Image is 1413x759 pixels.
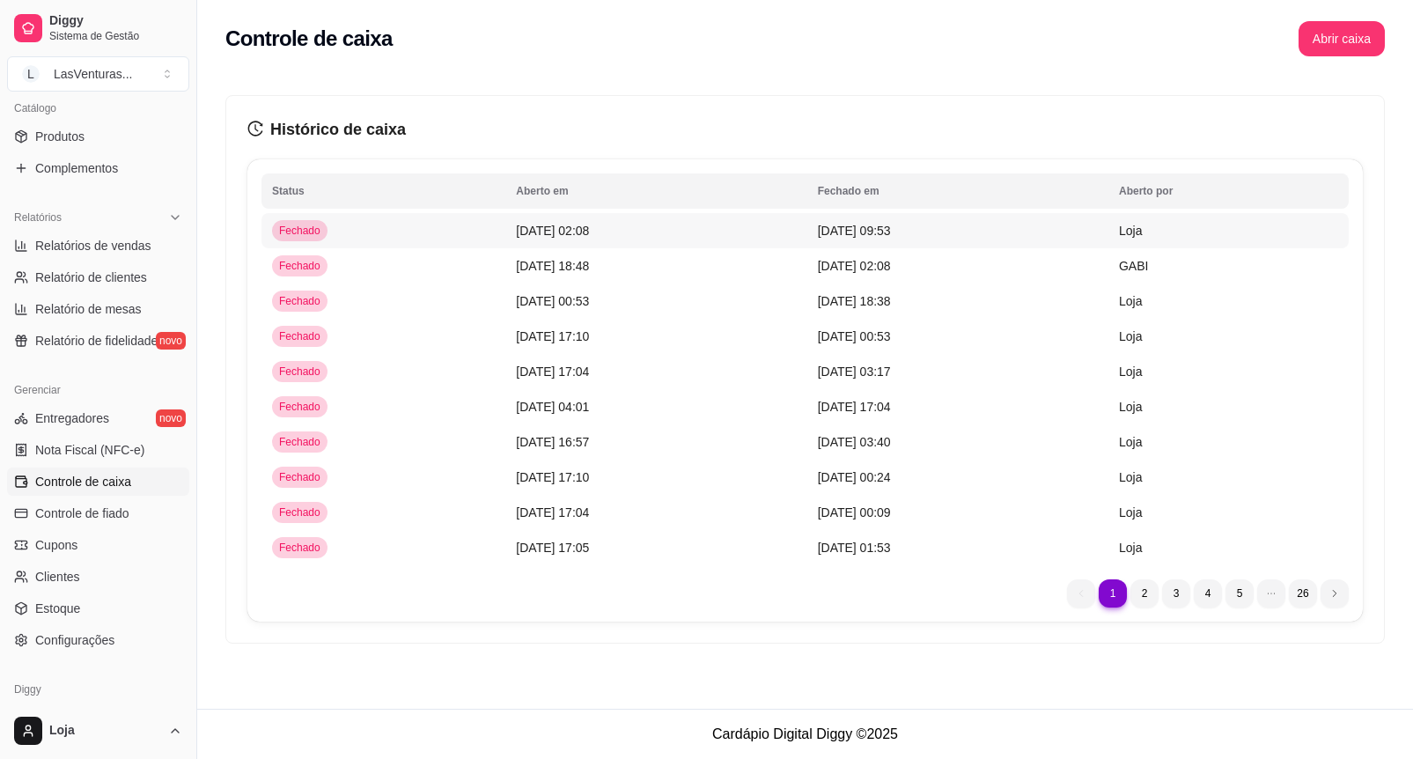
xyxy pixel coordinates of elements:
span: Loja [49,723,161,739]
span: Relatórios [14,210,62,225]
a: Configurações [7,626,189,654]
span: Diggy [49,13,182,29]
span: Loja [1119,400,1142,414]
button: Select a team [7,56,189,92]
span: Fechado [276,400,324,414]
span: Loja [1119,224,1142,238]
span: Fechado [276,259,324,273]
a: Entregadoresnovo [7,404,189,432]
li: pagination item 4 [1194,579,1222,608]
li: next page button [1321,579,1349,608]
span: [DATE] 17:10 [516,470,589,484]
div: Gerenciar [7,376,189,404]
a: Estoque [7,594,189,623]
span: Fechado [276,541,324,555]
span: Loja [1119,294,1142,308]
span: Sistema de Gestão [49,29,182,43]
span: Fechado [276,505,324,520]
span: [DATE] 18:48 [516,259,589,273]
span: Cupons [35,536,77,554]
span: Loja [1119,365,1142,379]
span: [DATE] 02:08 [818,259,891,273]
th: Aberto em [505,173,806,209]
span: GABI [1119,259,1148,273]
span: [DATE] 16:57 [516,435,589,449]
h3: Histórico de caixa [247,117,1363,142]
span: Relatório de fidelidade [35,332,158,350]
span: [DATE] 09:53 [818,224,891,238]
span: L [22,65,40,83]
li: pagination item 26 [1289,579,1317,608]
span: Fechado [276,224,324,238]
span: Nota Fiscal (NFC-e) [35,441,144,459]
footer: Cardápio Digital Diggy © 2025 [197,709,1413,759]
span: Estoque [35,600,80,617]
span: [DATE] 17:04 [516,365,589,379]
span: [DATE] 04:01 [516,400,589,414]
span: Fechado [276,365,324,379]
span: Controle de fiado [35,505,129,522]
span: Loja [1119,541,1142,555]
span: [DATE] 00:24 [818,470,891,484]
button: Loja [7,710,189,752]
a: Cupons [7,531,189,559]
span: [DATE] 17:04 [516,505,589,520]
span: [DATE] 01:53 [818,541,891,555]
th: Aberto por [1108,173,1349,209]
span: [DATE] 17:04 [818,400,891,414]
a: Controle de caixa [7,468,189,496]
span: Loja [1119,470,1142,484]
span: [DATE] 17:05 [516,541,589,555]
span: Controle de caixa [35,473,131,490]
span: [DATE] 00:53 [818,329,891,343]
li: pagination item 1 active [1099,579,1127,608]
a: Nota Fiscal (NFC-e) [7,436,189,464]
span: Loja [1119,329,1142,343]
span: Relatórios de vendas [35,237,151,254]
li: pagination item 2 [1130,579,1159,608]
a: Complementos [7,154,189,182]
span: [DATE] 03:17 [818,365,891,379]
li: dots element [1257,579,1285,608]
a: Relatório de clientes [7,263,189,291]
a: Relatórios de vendas [7,232,189,260]
span: Clientes [35,568,80,586]
h2: Controle de caixa [225,25,393,53]
span: [DATE] 18:38 [818,294,891,308]
span: Relatório de mesas [35,300,142,318]
a: Clientes [7,563,189,591]
a: Controle de fiado [7,499,189,527]
div: LasVenturas ... [54,65,133,83]
div: Diggy [7,675,189,704]
span: Loja [1119,435,1142,449]
button: Abrir caixa [1299,21,1385,56]
li: pagination item 5 [1225,579,1254,608]
span: Produtos [35,128,85,145]
span: Relatório de clientes [35,269,147,286]
th: Status [261,173,505,209]
span: Loja [1119,505,1142,520]
span: history [247,121,263,136]
span: [DATE] 00:53 [516,294,589,308]
span: Complementos [35,159,118,177]
a: Produtos [7,122,189,151]
a: DiggySistema de Gestão [7,7,189,49]
a: Relatório de mesas [7,295,189,323]
div: Catálogo [7,94,189,122]
span: [DATE] 17:10 [516,329,589,343]
a: Relatório de fidelidadenovo [7,327,189,355]
span: Fechado [276,329,324,343]
span: [DATE] 03:40 [818,435,891,449]
nav: pagination navigation [1058,571,1358,616]
li: pagination item 3 [1162,579,1190,608]
th: Fechado em [807,173,1108,209]
span: [DATE] 00:09 [818,505,891,520]
span: Fechado [276,294,324,308]
span: Configurações [35,631,114,649]
span: Fechado [276,435,324,449]
span: Fechado [276,470,324,484]
span: Entregadores [35,409,109,427]
span: [DATE] 02:08 [516,224,589,238]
